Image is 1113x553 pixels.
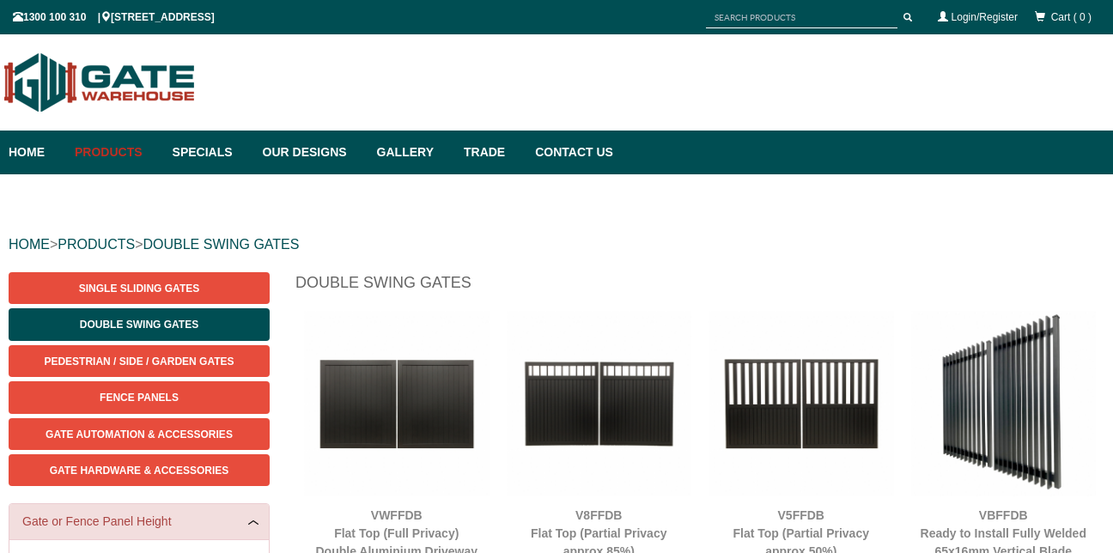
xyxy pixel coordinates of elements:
[368,131,455,174] a: Gallery
[706,7,897,28] input: SEARCH PRODUCTS
[9,217,1104,272] div: > >
[9,131,66,174] a: Home
[911,311,1097,496] img: VBFFDB - Ready to Install Fully Welded 65x16mm Vertical Blade - Aluminium Double Swing Gates - Ma...
[455,131,526,174] a: Trade
[254,131,368,174] a: Our Designs
[9,454,270,486] a: Gate Hardware & Accessories
[295,272,1104,302] h1: Double Swing Gates
[66,131,164,174] a: Products
[1051,11,1092,23] span: Cart ( 0 )
[13,11,215,23] span: 1300 100 310 | [STREET_ADDRESS]
[507,311,692,496] img: V8FFDB - Flat Top (Partial Privacy approx.85%) - Double Aluminium Driveway Gates - Double Swing G...
[143,237,299,252] a: DOUBLE SWING GATES
[9,418,270,450] a: Gate Automation & Accessories
[709,311,894,496] img: V5FFDB - Flat Top (Partial Privacy approx.50%) - Double Aluminium Driveway Gates - Double Swing G...
[526,131,613,174] a: Contact Us
[304,311,490,496] img: VWFFDB - Flat Top (Full Privacy) - Double Aluminium Driveway Gates - Double Swing Gates - Matte B...
[952,11,1018,23] a: Login/Register
[79,283,199,295] span: Single Sliding Gates
[9,272,270,304] a: Single Sliding Gates
[100,392,179,404] span: Fence Panels
[9,308,270,340] a: Double Swing Gates
[9,345,270,377] a: Pedestrian / Side / Garden Gates
[9,381,270,413] a: Fence Panels
[44,355,234,368] span: Pedestrian / Side / Garden Gates
[9,237,50,252] a: HOME
[164,131,254,174] a: Specials
[80,319,198,331] span: Double Swing Gates
[50,465,229,477] span: Gate Hardware & Accessories
[58,237,135,252] a: PRODUCTS
[46,428,233,441] span: Gate Automation & Accessories
[22,513,256,531] a: Gate or Fence Panel Height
